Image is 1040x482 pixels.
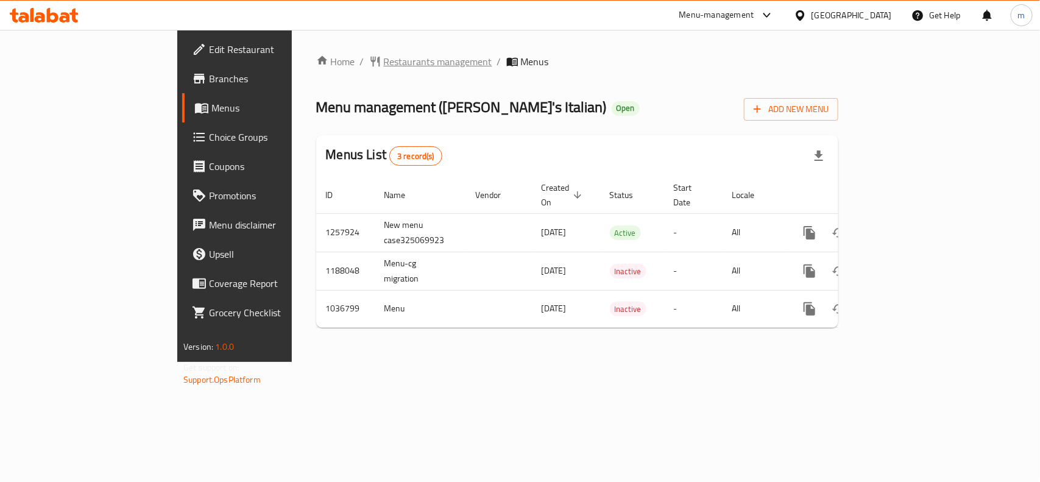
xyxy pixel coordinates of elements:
button: more [795,218,824,247]
li: / [360,54,364,69]
a: Branches [182,64,351,93]
span: Start Date [674,180,708,210]
div: Menu-management [679,8,754,23]
a: Restaurants management [369,54,492,69]
span: ID [326,188,349,202]
button: Add New Menu [744,98,838,121]
a: Coupons [182,152,351,181]
nav: breadcrumb [316,54,838,69]
span: Upsell [209,247,341,261]
div: Open [612,101,640,116]
td: Menu [375,290,466,327]
span: Name [384,188,422,202]
td: Menu-cg migration [375,252,466,290]
div: Total records count [389,146,442,166]
td: - [664,252,723,290]
span: Open [612,103,640,113]
span: Vendor [476,188,517,202]
a: Choice Groups [182,122,351,152]
span: Get support on: [183,360,239,375]
button: Change Status [824,218,854,247]
button: Change Status [824,257,854,286]
a: Edit Restaurant [182,35,351,64]
td: All [723,290,785,327]
span: Choice Groups [209,130,341,144]
a: Upsell [182,239,351,269]
td: - [664,290,723,327]
span: Menus [521,54,549,69]
span: Coverage Report [209,276,341,291]
span: Restaurants management [384,54,492,69]
a: Support.OpsPlatform [183,372,261,388]
span: Branches [209,71,341,86]
div: Inactive [610,302,646,316]
span: Locale [732,188,771,202]
a: Promotions [182,181,351,210]
span: Menu disclaimer [209,218,341,232]
span: Created On [542,180,585,210]
table: enhanced table [316,177,922,328]
span: Active [610,226,641,240]
div: Export file [804,141,833,171]
a: Coverage Report [182,269,351,298]
li: / [497,54,501,69]
td: All [723,252,785,290]
span: Inactive [610,264,646,278]
span: Status [610,188,649,202]
div: Active [610,225,641,240]
span: [DATE] [542,300,567,316]
a: Menu disclaimer [182,210,351,239]
span: 1.0.0 [215,339,234,355]
div: [GEOGRAPHIC_DATA] [812,9,892,22]
h2: Menus List [326,146,442,166]
span: Menus [211,101,341,115]
span: Coupons [209,159,341,174]
td: New menu case325069923 [375,213,466,252]
span: m [1018,9,1025,22]
span: Add New Menu [754,102,829,117]
button: more [795,294,824,324]
span: Edit Restaurant [209,42,341,57]
span: [DATE] [542,224,567,240]
td: - [664,213,723,252]
td: All [723,213,785,252]
span: [DATE] [542,263,567,278]
a: Grocery Checklist [182,298,351,327]
button: more [795,257,824,286]
span: Promotions [209,188,341,203]
a: Menus [182,93,351,122]
span: Menu management ( [PERSON_NAME]'s Italian ) [316,93,607,121]
button: Change Status [824,294,854,324]
span: Grocery Checklist [209,305,341,320]
th: Actions [785,177,922,214]
span: Version: [183,339,213,355]
span: Inactive [610,302,646,316]
span: 3 record(s) [390,151,442,162]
